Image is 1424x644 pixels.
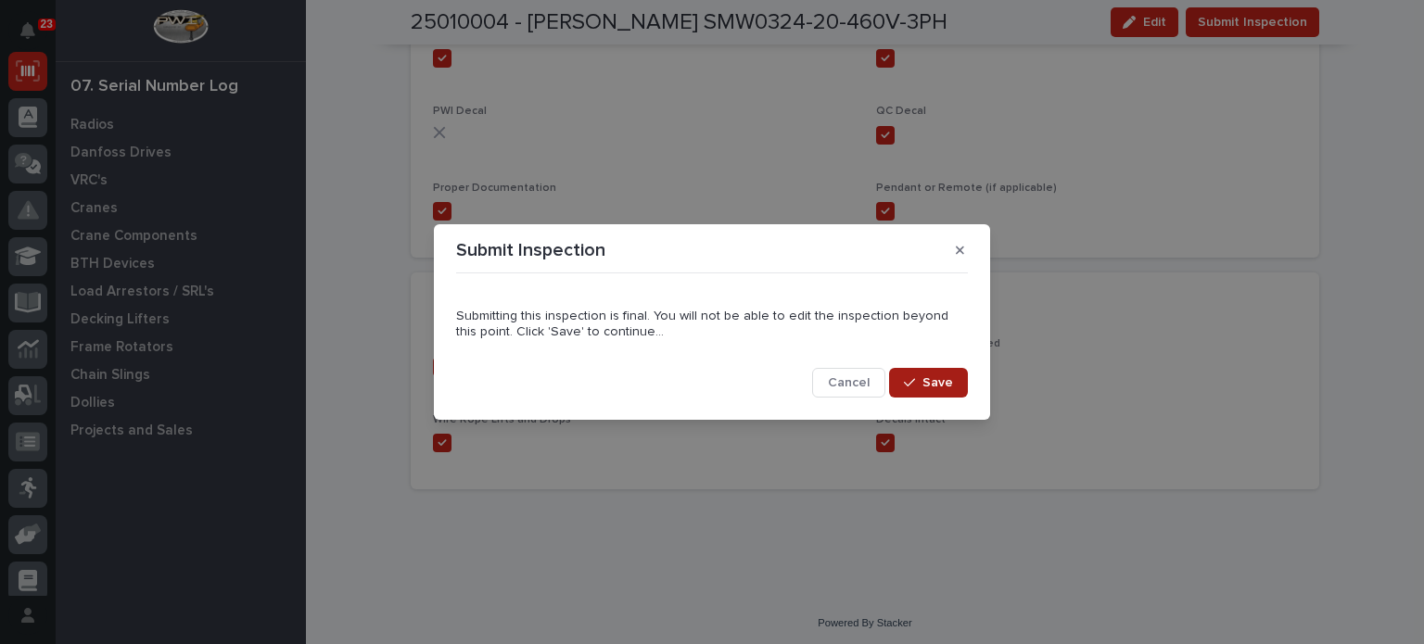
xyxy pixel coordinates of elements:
[828,374,870,391] span: Cancel
[922,374,953,391] span: Save
[812,368,885,398] button: Cancel
[456,239,605,261] p: Submit Inspection
[456,309,968,340] p: Submitting this inspection is final. You will not be able to edit the inspection beyond this poin...
[889,368,968,398] button: Save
